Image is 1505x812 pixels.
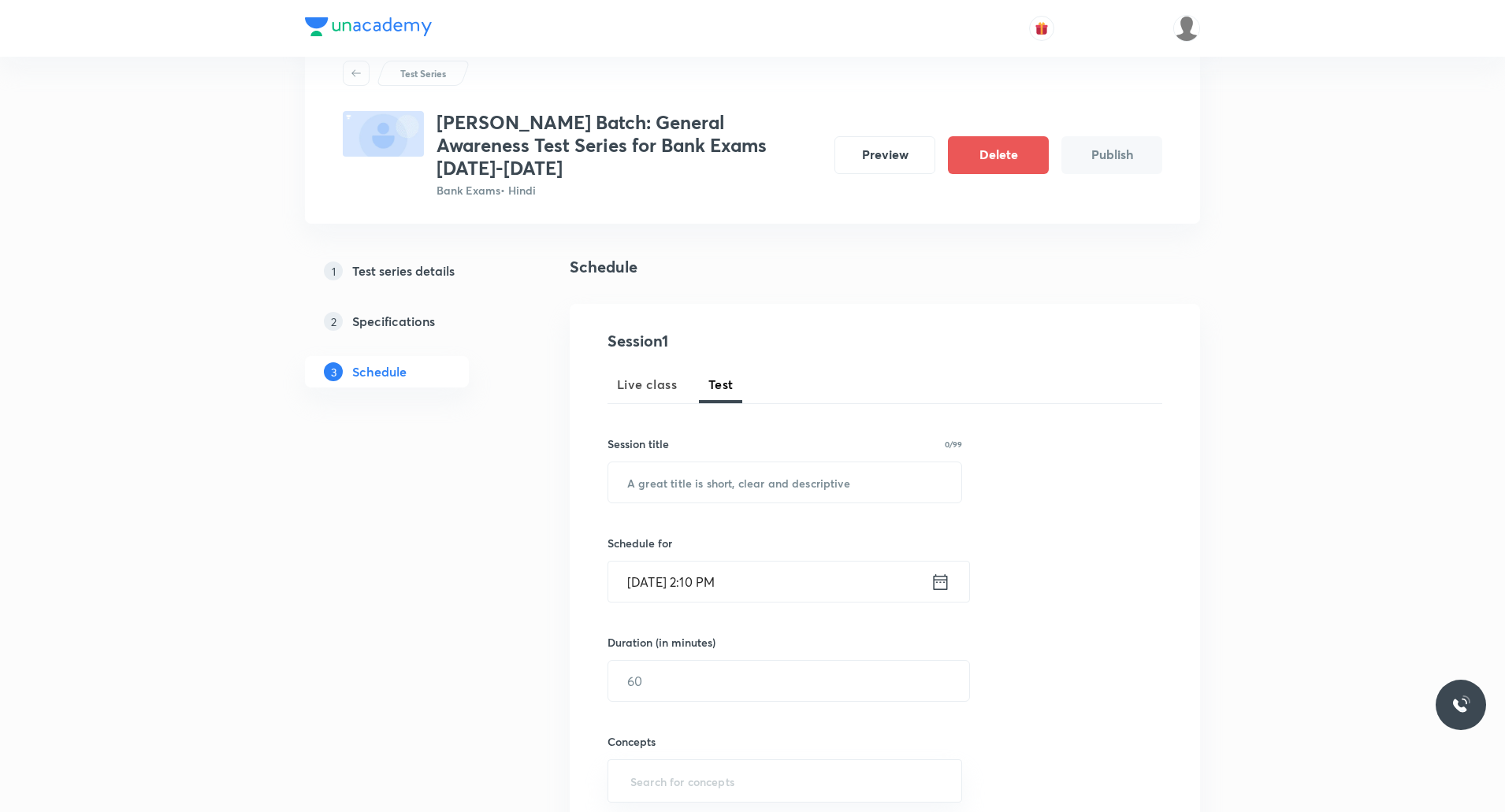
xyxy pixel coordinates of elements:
button: avatar [1029,16,1054,41]
h5: Schedule [352,362,407,381]
img: Company Logo [305,17,432,36]
h3: [PERSON_NAME] Batch: General Awareness Test Series for Bank Exams [DATE]-[DATE] [437,111,822,179]
button: Open [953,780,956,783]
span: Live class [617,375,677,394]
a: 2Specifications [305,306,519,337]
h5: Specifications [352,312,435,331]
span: Test [708,375,734,394]
img: fallback-thumbnail.png [343,111,424,157]
button: Publish [1061,136,1162,174]
h6: Schedule for [608,535,962,551]
input: 60 [608,661,969,701]
p: 3 [324,362,343,381]
p: Test Series [400,66,446,80]
p: Bank Exams • Hindi [437,182,822,198]
a: Company Logo [305,17,432,40]
a: 1Test series details [305,255,519,287]
p: 1 [324,261,343,280]
button: Delete [948,136,1049,174]
h6: Session title [608,436,669,452]
img: ttu [1451,695,1470,714]
h4: Schedule [570,255,637,279]
h4: Session 1 [608,329,895,353]
input: A great title is short, clear and descriptive [608,462,961,502]
button: Preview [834,136,935,174]
h6: Duration (in minutes) [608,634,715,651]
p: 2 [324,312,343,331]
h5: Test series details [352,261,455,280]
img: Piyush Mishra [1173,15,1200,42]
input: Search for concepts [627,766,942,795]
p: 0/99 [945,440,962,448]
h6: Concepts [608,733,962,750]
img: avatar [1035,21,1049,35]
